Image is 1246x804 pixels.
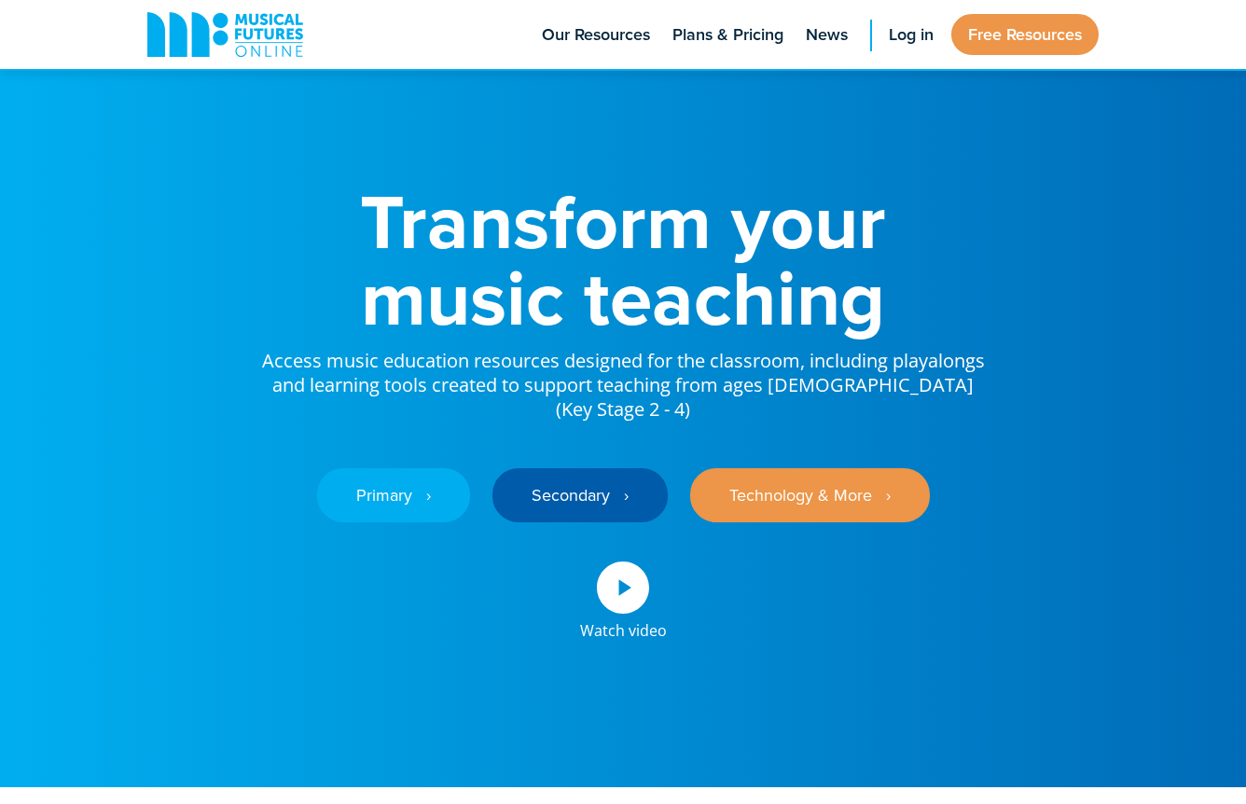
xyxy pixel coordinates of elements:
[806,22,848,48] span: News
[672,22,783,48] span: Plans & Pricing
[951,14,1099,55] a: Free Resources
[690,468,930,522] a: Technology & More ‎‏‏‎ ‎ ›
[580,614,667,638] div: Watch video
[259,183,987,336] h1: Transform your music teaching
[259,336,987,422] p: Access music education resources designed for the classroom, including playalongs and learning to...
[889,22,934,48] span: Log in
[542,22,650,48] span: Our Resources
[492,468,668,522] a: Secondary ‎‏‏‎ ‎ ›
[317,468,470,522] a: Primary ‎‏‏‎ ‎ ›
